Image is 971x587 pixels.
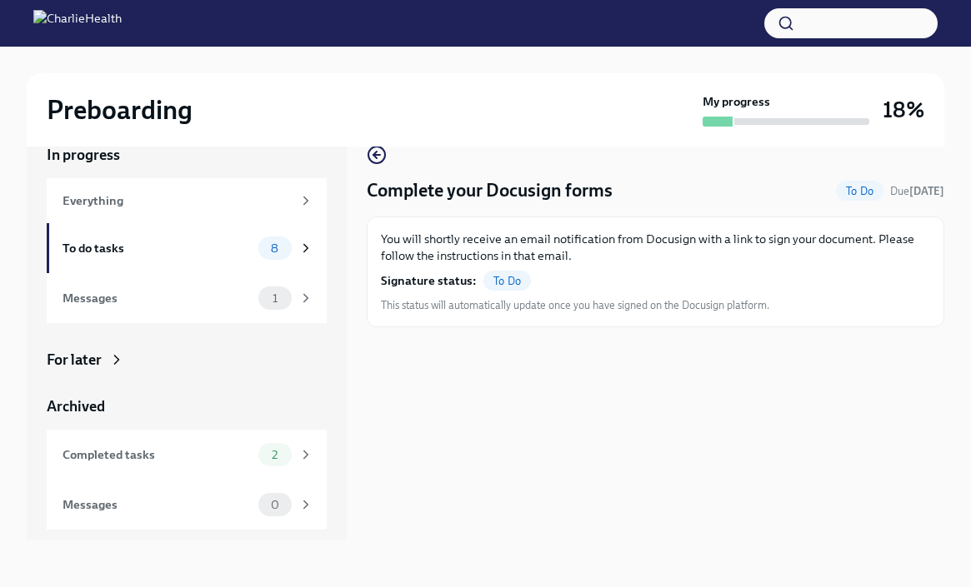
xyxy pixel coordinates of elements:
h3: 18% [883,95,924,125]
div: Completed tasks [63,445,252,464]
a: Messages1 [47,273,327,323]
strong: [DATE] [909,185,944,197]
div: To do tasks [63,239,252,257]
img: CharlieHealth [33,10,122,37]
span: August 26th, 2025 09:00 [890,183,944,199]
div: Everything [63,192,292,210]
span: To Do [836,185,883,197]
span: To Do [483,275,531,287]
a: Archived [47,396,327,416]
span: 8 [261,242,288,255]
span: 1 [263,292,288,305]
p: You will shortly receive an email notification from Docusign with a link to sign your document. P... [381,231,930,264]
h2: Preboarding [47,93,193,127]
span: Due [890,185,944,197]
a: In progress [47,145,327,165]
div: Messages [63,289,252,307]
strong: My progress [703,93,770,110]
span: This status will automatically update once you have signed on the Docusign platform. [381,297,769,313]
a: Everything [47,178,327,223]
a: Messages0 [47,480,327,530]
div: For later [47,350,102,370]
a: For later [47,350,327,370]
span: 2 [262,449,288,461]
h4: Complete your Docusign forms [367,178,613,203]
strong: Signature status: [381,272,477,289]
span: 0 [261,499,289,511]
a: To do tasks8 [47,223,327,273]
a: Completed tasks2 [47,430,327,480]
div: Messages [63,495,252,514]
